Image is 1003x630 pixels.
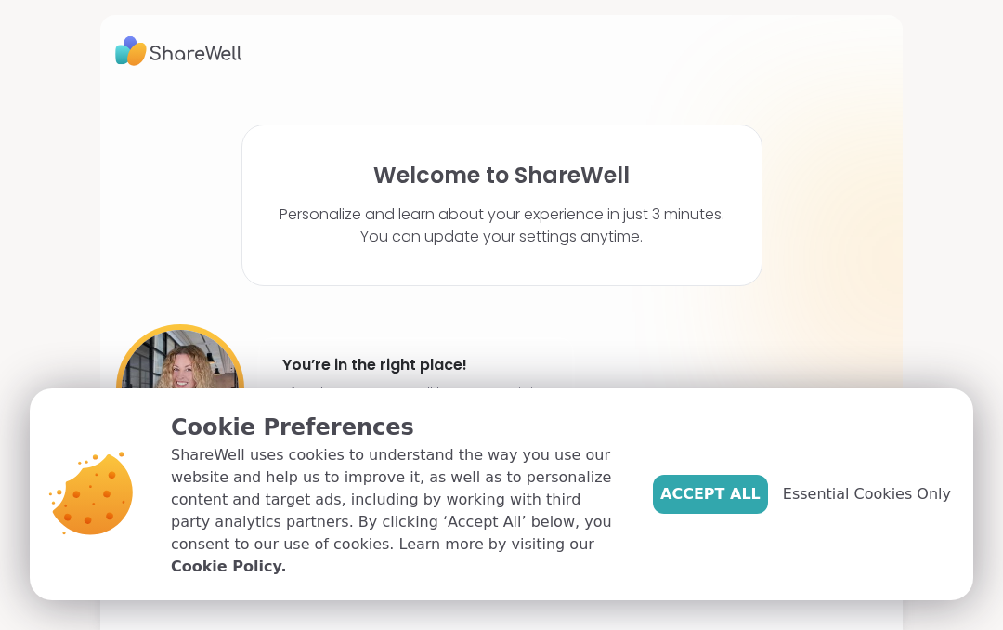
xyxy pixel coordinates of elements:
a: Cookie Policy. [171,556,286,578]
span: Essential Cookies Only [783,483,951,505]
img: ShareWell Logo [115,30,242,72]
h1: Welcome to ShareWell [373,163,630,189]
img: User image [116,324,244,453]
p: Personalize and learn about your experience in just 3 minutes. You can update your settings anytime. [280,203,724,248]
p: After these steps, you’ll be ready to join your first support session. [282,386,550,415]
span: Accept All [660,483,761,505]
h4: You’re in the right place! [282,350,550,380]
button: Accept All [653,475,768,514]
p: ShareWell uses cookies to understand the way you use our website and help us to improve it, as we... [171,444,623,578]
p: Cookie Preferences [171,411,623,444]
